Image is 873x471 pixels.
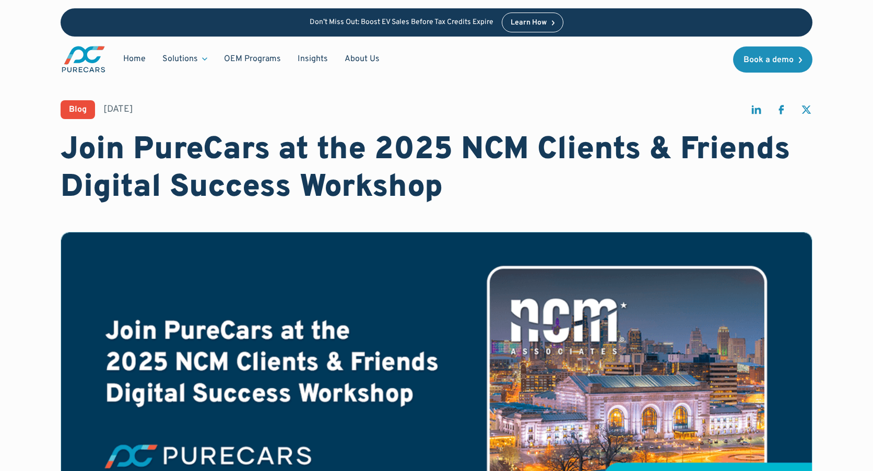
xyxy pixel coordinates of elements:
a: OEM Programs [216,49,289,69]
img: purecars logo [61,45,107,74]
div: Solutions [154,49,216,69]
a: Book a demo [733,46,812,73]
div: Book a demo [744,56,794,64]
p: Don’t Miss Out: Boost EV Sales Before Tax Credits Expire [310,18,493,27]
div: Solutions [162,53,198,65]
h1: Join PureCars at the 2025 NCM Clients & Friends Digital Success Workshop [61,132,812,207]
div: Learn How [511,19,547,27]
a: share on twitter [800,103,812,121]
div: Blog [69,105,87,114]
div: [DATE] [103,103,133,116]
a: Home [115,49,154,69]
a: main [61,45,107,74]
a: About Us [336,49,388,69]
a: Learn How [502,13,564,32]
a: share on facebook [775,103,787,121]
a: Insights [289,49,336,69]
a: share on linkedin [750,103,762,121]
